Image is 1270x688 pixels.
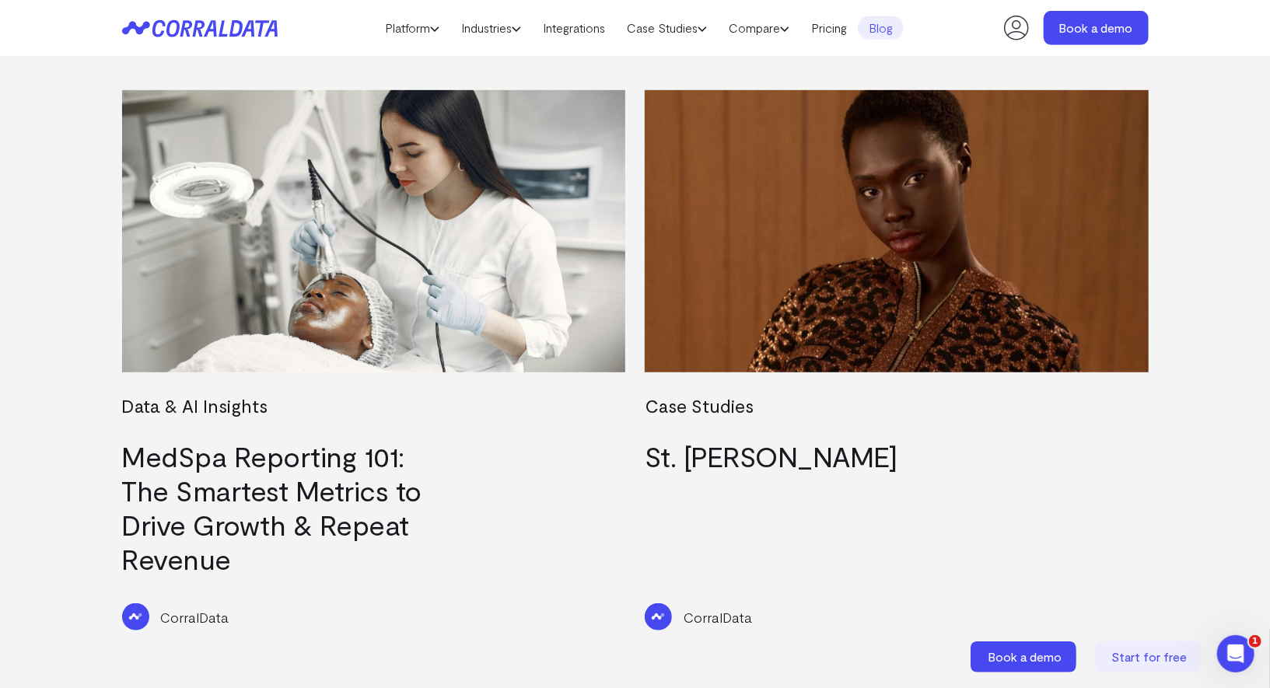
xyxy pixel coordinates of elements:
a: Blog [858,16,904,40]
a: MedSpa Reporting 101: The Smartest Metrics to Drive Growth & Repeat Revenue [122,439,422,575]
p: CorralData [684,607,752,627]
a: Industries [450,16,532,40]
a: Case Studies [616,16,718,40]
p: CorralData [161,607,229,627]
a: Integrations [532,16,616,40]
a: Book a demo [971,641,1079,672]
a: Platform [374,16,450,40]
div: Case Studies [645,392,1133,420]
a: Book a demo [1044,11,1149,45]
span: Start for free [1112,649,1188,664]
a: Pricing [800,16,858,40]
a: Compare [718,16,800,40]
span: Book a demo [988,649,1062,664]
span: 1 [1249,635,1261,648]
div: Data & AI Insights [122,392,611,420]
a: St. [PERSON_NAME] [645,439,897,473]
a: Start for free [1095,641,1204,672]
iframe: Intercom live chat [1217,635,1254,672]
